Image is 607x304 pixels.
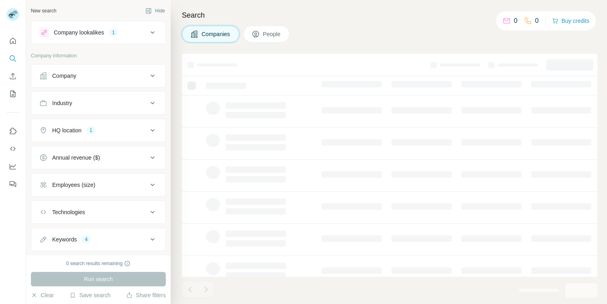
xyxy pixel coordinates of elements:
div: Company [52,72,76,80]
button: Keywords4 [31,230,165,249]
div: Annual revenue ($) [52,154,100,162]
button: Use Surfe on LinkedIn [6,124,19,138]
h4: Search [182,10,597,21]
button: Annual revenue ($) [31,148,165,167]
button: Company [31,66,165,85]
button: Employees (size) [31,175,165,195]
button: Search [6,51,19,66]
button: Use Surfe API [6,142,19,156]
p: 0 [535,16,539,26]
button: My lists [6,87,19,101]
div: Employees (size) [52,181,95,189]
button: Share filters [126,291,166,299]
p: Company information [31,52,166,59]
p: 0 [514,16,517,26]
div: 1 [109,29,118,36]
button: Save search [69,291,110,299]
div: New search [31,7,56,14]
div: HQ location [52,126,81,134]
div: 4 [81,236,91,243]
span: Companies [202,30,231,38]
button: Technologies [31,203,165,222]
button: Company lookalikes1 [31,23,165,42]
div: Company lookalikes [54,28,104,36]
div: Technologies [52,208,85,216]
div: 1 [86,127,96,134]
button: Buy credits [552,15,589,26]
button: Dashboard [6,159,19,174]
div: Keywords [52,235,77,243]
div: Industry [52,99,72,107]
button: Quick start [6,34,19,48]
button: Feedback [6,177,19,191]
button: Industry [31,93,165,113]
span: People [263,30,281,38]
button: Enrich CSV [6,69,19,83]
button: Clear [31,291,54,299]
button: Hide [140,5,171,17]
div: 0 search results remaining [66,260,131,267]
button: HQ location1 [31,121,165,140]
